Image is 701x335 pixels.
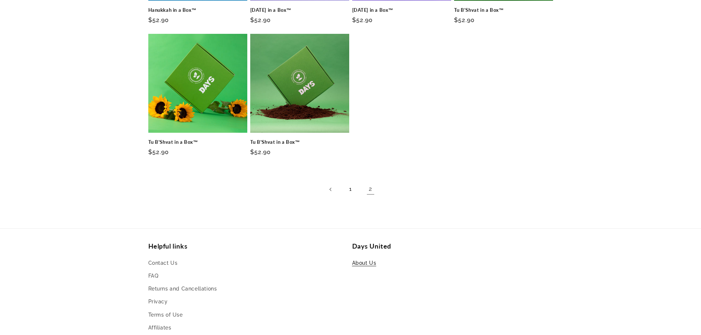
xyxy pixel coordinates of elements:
[148,181,553,197] nav: Pagination
[250,139,349,145] a: Tu B'Shvat in a Box™
[362,181,379,197] a: Page 2
[148,259,178,270] a: Contact Us
[148,282,217,295] a: Returns and Cancellations
[148,270,159,282] a: FAQ
[148,7,247,13] a: Hanukkah in a Box™
[323,181,339,197] a: Previous page
[352,259,376,270] a: About Us
[454,7,553,13] a: Tu B'Shvat in a Box™
[148,295,168,308] a: Privacy
[148,309,183,321] a: Terms of Use
[250,7,349,13] a: [DATE] in a Box™
[343,181,359,197] a: Page 1
[352,242,553,250] h2: Days United
[148,321,171,334] a: Affiliates
[148,242,349,250] h2: Helpful links
[352,7,451,13] a: [DATE] in a Box™
[148,139,247,145] a: Tu B'Shvat in a Box™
